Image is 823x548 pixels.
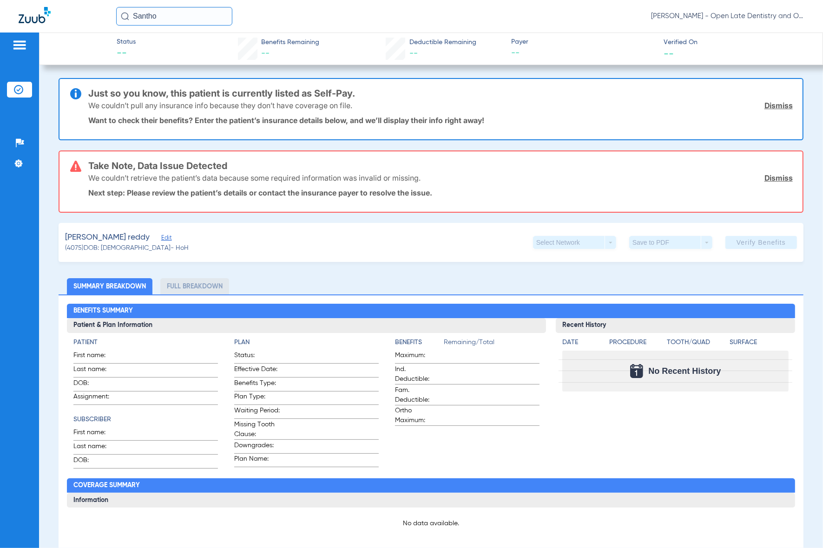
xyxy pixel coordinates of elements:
p: Want to check their benefits? Enter the patient’s insurance details below, and we’ll display thei... [88,116,793,125]
h4: Tooth/Quad [667,338,726,347]
a: Dismiss [764,173,793,183]
app-breakdown-title: Tooth/Quad [667,338,726,351]
h4: Date [562,338,601,347]
span: No Recent History [649,366,721,376]
h2: Coverage Summary [67,478,796,493]
p: We couldn’t pull any insurance info because they don’t have coverage on file. [88,101,352,110]
span: -- [261,49,270,58]
span: Last name: [73,365,119,377]
span: Status: [234,351,280,363]
span: Benefits Type: [234,378,280,391]
span: Status [117,37,136,47]
span: Missing Tooth Clause: [234,420,280,439]
span: Benefits Remaining [261,38,319,47]
img: hamburger-icon [12,39,27,51]
span: Ortho Maximum: [395,406,441,425]
iframe: Chat Widget [777,503,823,548]
span: [PERSON_NAME] reddy [65,232,150,243]
span: Fam. Deductible: [395,385,441,405]
h4: Subscriber [73,415,218,424]
h4: Benefits [395,338,444,347]
h4: Patient [73,338,218,347]
span: Maximum: [395,351,441,363]
span: -- [511,47,655,59]
h3: Information [67,493,796,508]
span: -- [117,47,136,60]
input: Search for patients [116,7,232,26]
span: Deductible Remaining [409,38,476,47]
h2: Benefits Summary [67,304,796,319]
li: Full Breakdown [160,278,229,294]
img: Search Icon [121,12,129,20]
app-breakdown-title: Procedure [609,338,664,351]
a: Dismiss [764,101,793,110]
span: DOB: [73,378,119,391]
span: [PERSON_NAME] - Open Late Dentistry and Orthodontics [651,12,804,21]
span: Downgrades: [234,441,280,453]
h3: Just so you know, this patient is currently listed as Self-Pay. [88,89,793,98]
span: Plan Name: [234,454,280,467]
img: info-icon [70,88,81,99]
span: -- [664,48,674,58]
span: Verified On [664,38,808,47]
span: Last name: [73,442,119,454]
app-breakdown-title: Surface [730,338,789,351]
span: (4075) DOB: [DEMOGRAPHIC_DATA] - HoH [65,243,189,253]
h4: Plan [234,338,379,347]
h4: Surface [730,338,789,347]
li: Summary Breakdown [67,278,152,294]
span: -- [409,49,418,58]
h3: Recent History [556,318,796,333]
span: Edit [161,235,170,243]
span: Remaining/Total [444,338,540,351]
span: First name: [73,351,119,363]
span: Effective Date: [234,365,280,377]
span: DOB: [73,456,119,468]
span: Assignment: [73,392,119,404]
h3: Patient & Plan Information [67,318,546,333]
app-breakdown-title: Benefits [395,338,444,351]
span: First name: [73,428,119,440]
span: Ind. Deductible: [395,365,441,384]
span: Payer [511,37,655,47]
img: error-icon [70,161,81,172]
app-breakdown-title: Date [562,338,601,351]
p: Next step: Please review the patient’s details or contact the insurance payer to resolve the issue. [88,188,793,197]
h3: Take Note, Data Issue Detected [88,161,793,170]
img: Zuub Logo [19,7,51,23]
p: We couldn’t retrieve the patient’s data because some required information was invalid or missing. [88,173,421,183]
span: Waiting Period: [234,406,280,418]
p: No data available. [73,519,789,528]
img: Calendar [630,364,643,378]
span: Plan Type: [234,392,280,404]
h4: Procedure [609,338,664,347]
